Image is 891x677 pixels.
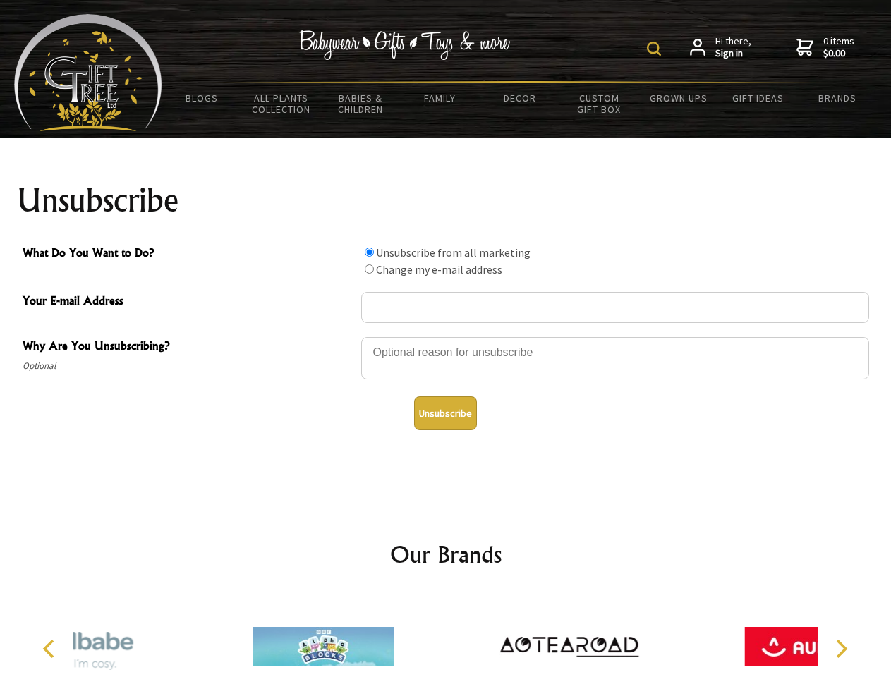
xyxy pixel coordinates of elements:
strong: $0.00 [823,47,854,60]
a: Decor [480,83,559,113]
a: Hi there,Sign in [690,35,751,60]
img: Babyware - Gifts - Toys and more... [14,14,162,131]
strong: Sign in [715,47,751,60]
a: Grown Ups [638,83,718,113]
label: Change my e-mail address [376,262,502,276]
a: Babies & Children [321,83,401,124]
span: Hi there, [715,35,751,60]
button: Next [825,633,856,664]
h1: Unsubscribe [17,183,875,217]
input: Your E-mail Address [361,292,869,323]
label: Unsubscribe from all marketing [376,245,531,260]
a: BLOGS [162,83,242,113]
textarea: Why Are You Unsubscribing? [361,337,869,379]
span: Your E-mail Address [23,292,354,312]
a: 0 items$0.00 [796,35,854,60]
button: Unsubscribe [414,396,477,430]
span: What Do You Want to Do? [23,244,354,264]
a: Gift Ideas [718,83,798,113]
img: Babywear - Gifts - Toys & more [299,30,511,60]
span: Optional [23,358,354,374]
span: 0 items [823,35,854,60]
img: product search [647,42,661,56]
a: Custom Gift Box [559,83,639,124]
input: What Do You Want to Do? [365,264,374,274]
input: What Do You Want to Do? [365,248,374,257]
a: Brands [798,83,878,113]
button: Previous [35,633,66,664]
a: Family [401,83,480,113]
a: All Plants Collection [242,83,322,124]
span: Why Are You Unsubscribing? [23,337,354,358]
h2: Our Brands [28,537,863,571]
